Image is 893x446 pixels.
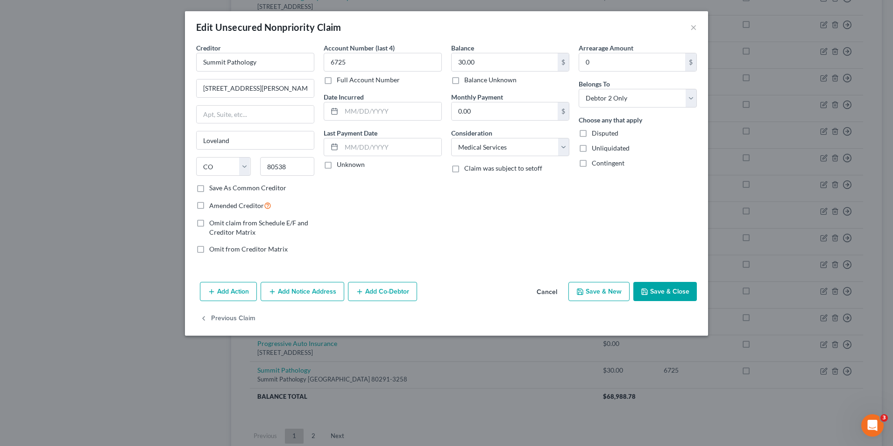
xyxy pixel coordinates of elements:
button: Cancel [529,283,565,302]
input: MM/DD/YYYY [341,138,441,156]
button: Add Co-Debtor [348,282,417,302]
span: Unliquidated [592,144,630,152]
input: Enter zip... [260,157,315,176]
label: Account Number (last 4) [324,43,395,53]
input: 0.00 [452,53,558,71]
label: Choose any that apply [579,115,642,125]
div: $ [685,53,696,71]
label: Balance [451,43,474,53]
span: Belongs To [579,80,610,88]
button: × [690,22,697,33]
label: Last Payment Date [324,128,377,138]
span: Omit claim from Schedule E/F and Creditor Matrix [209,219,308,236]
span: Amended Creditor [209,201,264,209]
span: Disputed [592,129,618,137]
span: 3 [880,414,888,422]
span: Omit from Creditor Matrix [209,245,288,253]
label: Date Incurred [324,92,364,102]
label: Monthly Payment [451,92,503,102]
label: Save As Common Creditor [209,183,286,193]
div: Edit Unsecured Nonpriority Claim [196,21,341,34]
button: Save & New [568,282,630,302]
input: Search creditor by name... [196,53,314,72]
div: $ [558,102,569,120]
button: Save & Close [633,282,697,302]
span: Claim was subject to setoff [464,164,542,172]
div: $ [558,53,569,71]
button: Add Notice Address [261,282,344,302]
label: Consideration [451,128,492,138]
input: Enter city... [197,131,314,149]
button: Previous Claim [200,309,255,328]
span: Creditor [196,44,221,52]
input: 0.00 [452,102,558,120]
label: Balance Unknown [464,75,517,85]
iframe: Intercom live chat [861,414,884,437]
button: Add Action [200,282,257,302]
input: XXXX [324,53,442,72]
label: Full Account Number [337,75,400,85]
label: Unknown [337,160,365,169]
input: Enter address... [197,79,314,97]
input: Apt, Suite, etc... [197,106,314,123]
input: 0.00 [579,53,685,71]
input: MM/DD/YYYY [341,102,441,120]
span: Contingent [592,159,624,167]
label: Arrearage Amount [579,43,633,53]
